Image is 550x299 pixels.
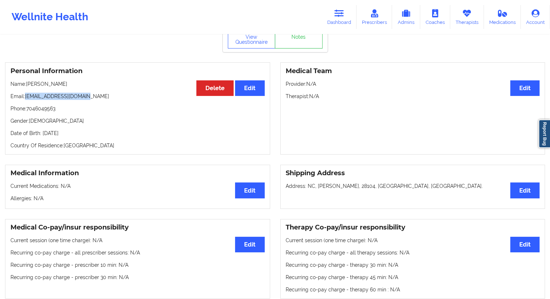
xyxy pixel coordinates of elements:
[484,5,521,29] a: Medications
[10,117,265,125] p: Gender: [DEMOGRAPHIC_DATA]
[286,80,540,88] p: Provider: N/A
[286,169,540,177] h3: Shipping Address
[235,182,264,198] button: Edit
[10,274,265,281] p: Recurring co-pay charge - prescriber 30 min : N/A
[10,142,265,149] p: Country Of Residence: [GEOGRAPHIC_DATA]
[510,182,540,198] button: Edit
[286,274,540,281] p: Recurring co-pay charge - therapy 45 min : N/A
[357,5,392,29] a: Prescribers
[196,80,234,96] button: Delete
[286,261,540,269] p: Recurring co-pay charge - therapy 30 min : N/A
[392,5,420,29] a: Admins
[10,261,265,269] p: Recurring co-pay charge - prescriber 10 min : N/A
[286,286,540,293] p: Recurring co-pay charge - therapy 60 min : N/A
[286,93,540,100] p: Therapist: N/A
[538,119,550,148] a: Report Bug
[286,223,540,232] h3: Therapy Co-pay/insur responsibility
[10,67,265,75] h3: Personal Information
[235,80,264,96] button: Edit
[10,249,265,256] p: Recurring co-pay charge - all prescriber sessions : N/A
[275,30,323,49] a: Notes
[510,80,540,96] button: Edit
[286,182,540,190] p: Address: NC, [PERSON_NAME], 28104, [GEOGRAPHIC_DATA], [GEOGRAPHIC_DATA].
[10,182,265,190] p: Current Medications: N/A
[10,130,265,137] p: Date of Birth: [DATE]
[10,93,265,100] p: Email: [EMAIL_ADDRESS][DOMAIN_NAME]
[235,237,264,252] button: Edit
[10,80,265,88] p: Name: [PERSON_NAME]
[10,223,265,232] h3: Medical Co-pay/insur responsibility
[10,237,265,244] p: Current session (one time charge): N/A
[10,105,265,112] p: Phone: 7046049563
[228,30,276,49] button: View Questionnaire
[286,237,540,244] p: Current session (one time charge): N/A
[450,5,484,29] a: Therapists
[322,5,357,29] a: Dashboard
[10,195,265,202] p: Allergies: N/A
[420,5,450,29] a: Coaches
[10,169,265,177] h3: Medical Information
[286,67,540,75] h3: Medical Team
[510,237,540,252] button: Edit
[286,249,540,256] p: Recurring co-pay charge - all therapy sessions : N/A
[521,5,550,29] a: Account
